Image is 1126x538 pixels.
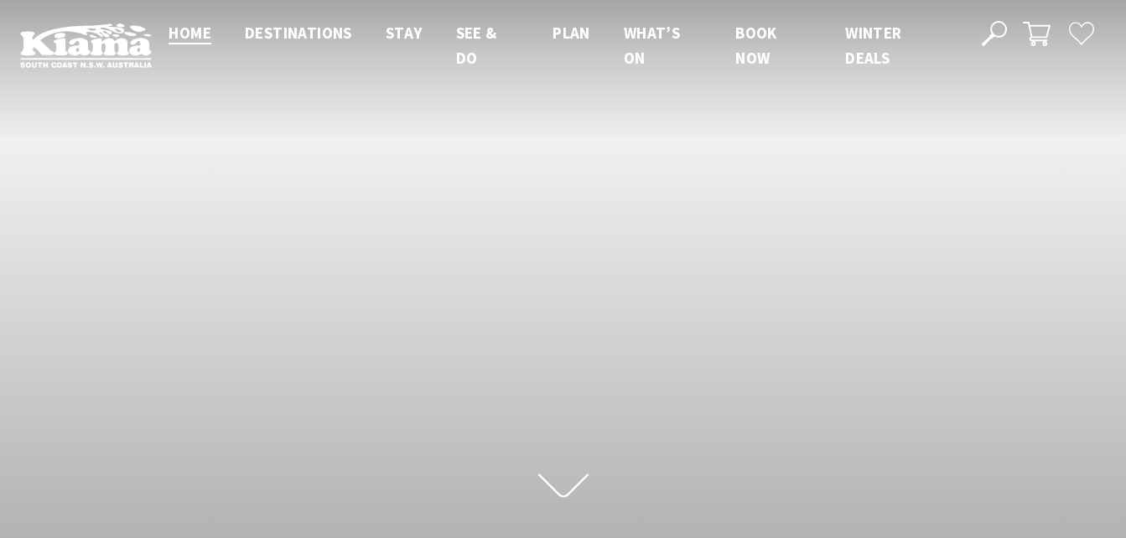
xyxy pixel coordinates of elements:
[152,20,962,71] nav: Main Menu
[624,23,680,68] span: What’s On
[245,23,352,43] span: Destinations
[456,23,497,68] span: See & Do
[553,23,590,43] span: Plan
[20,23,152,68] img: Kiama Logo
[735,23,777,68] span: Book now
[386,23,423,43] span: Stay
[169,23,211,43] span: Home
[845,23,901,68] span: Winter Deals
